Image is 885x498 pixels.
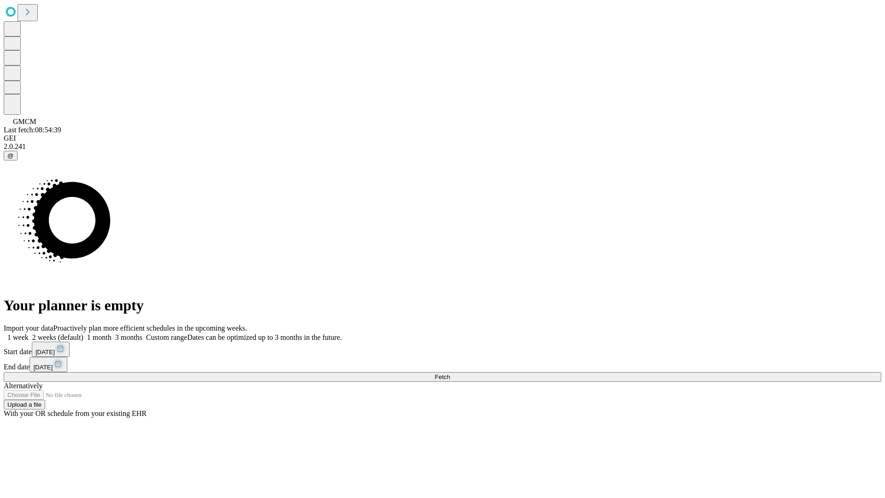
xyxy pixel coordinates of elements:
[32,333,83,341] span: 2 weeks (default)
[4,357,881,372] div: End date
[32,342,70,357] button: [DATE]
[35,349,55,356] span: [DATE]
[29,357,67,372] button: [DATE]
[13,118,36,125] span: GMCM
[4,342,881,357] div: Start date
[187,333,342,341] span: Dates can be optimized up to 3 months in the future.
[87,333,112,341] span: 1 month
[146,333,187,341] span: Custom range
[4,382,42,390] span: Alternatively
[4,297,881,314] h1: Your planner is empty
[4,142,881,151] div: 2.0.241
[4,400,45,409] button: Upload a file
[4,126,61,134] span: Last fetch: 08:54:39
[7,333,29,341] span: 1 week
[53,324,247,332] span: Proactively plan more efficient schedules in the upcoming weeks.
[7,152,14,159] span: @
[435,373,450,380] span: Fetch
[4,372,881,382] button: Fetch
[4,324,53,332] span: Import your data
[4,409,147,417] span: With your OR schedule from your existing EHR
[4,134,881,142] div: GEI
[4,151,18,160] button: @
[33,364,53,371] span: [DATE]
[115,333,142,341] span: 3 months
